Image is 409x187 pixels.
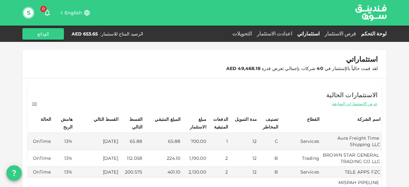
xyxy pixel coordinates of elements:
td: OnTime [27,167,52,177]
td: 13% [52,150,74,167]
div: مدة التمويل [235,115,257,123]
td: 112.058 [120,150,143,167]
td: 13% [52,167,74,177]
td: 700.00 [181,133,207,150]
td: C [258,133,279,150]
button: الودائع [22,28,64,40]
a: اعدادت الاستثمار [254,31,295,37]
div: القسط التالي [94,115,119,123]
a: لوحة التحكم [359,31,387,37]
img: logo [347,0,395,25]
td: Aura Freight Time Shipping LLC [320,133,382,150]
a: فرص الاستثمار [322,31,359,37]
td: TELE APPS FZC [320,167,382,177]
td: 1,190.00 [181,150,207,167]
div: القطاع [304,115,320,123]
a: استثماراتي [295,31,322,37]
td: 65.88 [143,133,181,150]
div: هامش الربح [53,115,73,131]
td: 12 [229,150,258,167]
td: 12 [229,167,258,177]
td: 2,130.00 [181,167,207,177]
div: الرصيد المتاح للاستثمار : [100,31,143,37]
td: 200.575 [120,167,143,177]
a: logo [355,0,387,25]
td: Trading [279,150,320,167]
span: لقد قمت حالياً بالإستثمار في شركات بإجمالي تعرض قدره [226,66,378,71]
a: التحويلات [230,31,254,37]
div: المبلغ المتبقي [155,115,181,123]
td: 401.10 [143,167,181,177]
td: 224.10 [143,150,181,167]
td: [DATE] [73,150,119,167]
td: BROWN STAR GENERAL TRADING CO LLC [320,150,382,167]
td: [DATE] [73,167,119,177]
div: القسط التالي [120,115,143,131]
strong: 40 [317,66,323,71]
td: B [258,150,279,167]
td: 2 [207,167,229,177]
button: S [24,8,33,18]
td: 2 [207,150,229,167]
td: OnTime [27,150,52,167]
div: الحالة [35,115,51,123]
span: 0 [40,6,47,12]
div: اسم الشركة [357,115,381,123]
td: [DATE] [73,133,119,150]
div: الدفعات المتبقية [208,115,228,131]
td: Services [279,167,320,177]
div: تصنيف المخاطر [259,115,278,131]
td: OnTime [27,133,52,150]
strong: AED 49,468.18 [226,66,260,71]
button: question [6,165,22,181]
button: 0 [41,6,54,19]
td: B [258,167,279,177]
div: مبلغ الاستثمار [182,115,206,131]
span: عرض الاستثمارات السابقة [332,101,378,107]
td: 1 [207,133,229,150]
td: 12 [229,133,258,150]
span: English [65,10,82,16]
td: 13% [52,133,74,150]
div: AED 653.65 [72,31,98,37]
span: استثماراتي [346,55,378,64]
span: الاستثمارات الحالية [326,90,378,100]
td: Services [279,133,320,150]
td: 65.88 [120,133,143,150]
